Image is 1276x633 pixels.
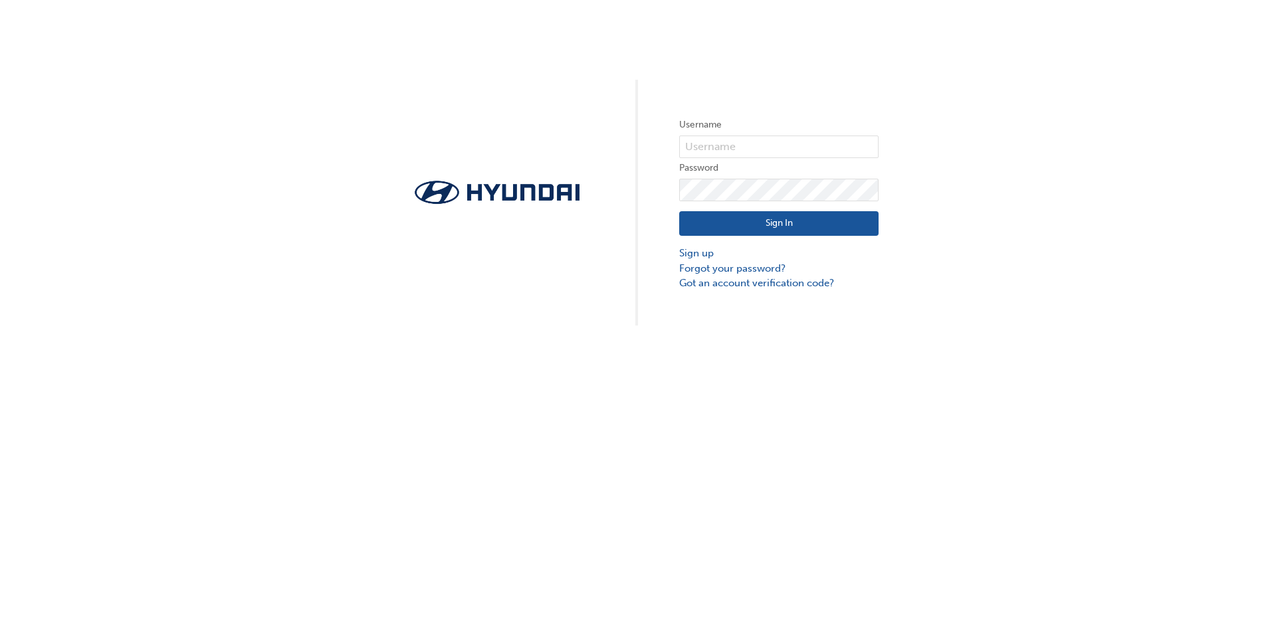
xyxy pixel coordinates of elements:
a: Forgot your password? [679,261,879,276]
a: Sign up [679,246,879,261]
input: Username [679,136,879,158]
img: Trak [397,177,597,208]
label: Username [679,117,879,133]
a: Got an account verification code? [679,276,879,291]
label: Password [679,160,879,176]
button: Sign In [679,211,879,236]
